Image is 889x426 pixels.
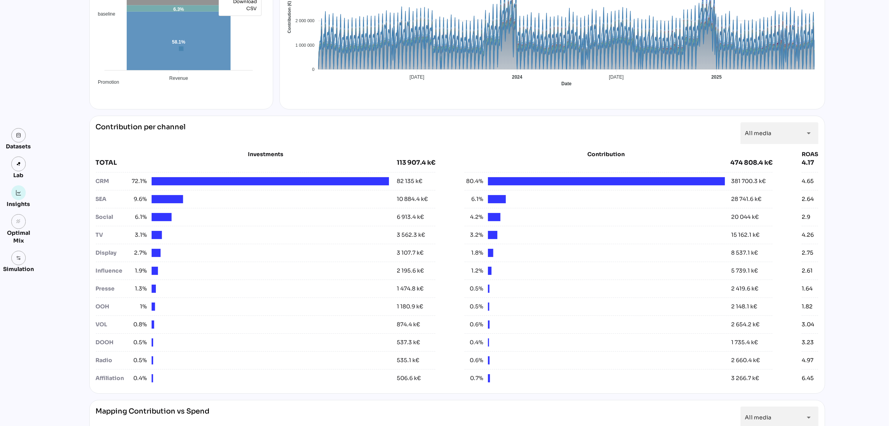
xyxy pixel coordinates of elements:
[128,177,147,185] span: 72.1%
[92,79,119,85] span: Promotion
[96,338,129,347] div: DOOH
[731,338,758,347] div: 1 735.4 k€
[128,303,147,311] span: 1%
[295,18,314,23] tspan: 2 000 000
[802,213,810,221] div: 2.9
[128,267,147,275] span: 1.9%
[96,177,129,185] div: CRM
[397,303,423,311] div: 1 180.9 k€
[802,356,813,364] div: 4.97
[10,171,27,179] div: Lab
[16,161,21,167] img: lab.svg
[465,267,483,275] span: 1.2%
[397,213,424,221] div: 6 913.4 k€
[804,413,814,422] i: arrow_drop_down
[465,177,483,185] span: 80.4%
[397,320,420,329] div: 874.4 k€
[802,320,814,329] div: 3.04
[128,249,147,257] span: 2.7%
[128,320,147,329] span: 0.8%
[730,158,772,167] div: 474 808.4 k€
[731,195,762,203] div: 28 741.6 k€
[512,74,522,80] tspan: 2024
[16,190,21,195] img: graph.svg
[465,285,483,293] span: 0.5%
[3,265,34,273] div: Simulation
[465,231,483,239] span: 3.2%
[465,213,483,221] span: 4.2%
[96,122,186,144] div: Contribution per channel
[96,267,129,275] div: Influence
[397,285,424,293] div: 1 474.8 k€
[128,213,147,221] span: 6.1%
[731,213,759,221] div: 20 044 k€
[731,177,766,185] div: 381 700.3 k€
[465,374,483,382] span: 0.7%
[802,249,813,257] div: 2.75
[802,177,814,185] div: 4.65
[802,303,813,311] div: 1.82
[128,195,147,203] span: 9.6%
[397,158,435,167] div: 113 907.4 k€
[16,255,21,261] img: settings.svg
[465,356,483,364] span: 0.6%
[128,374,147,382] span: 0.4%
[128,285,147,293] span: 1.3%
[312,67,314,72] tspan: 0
[802,267,813,275] div: 2.61
[802,231,814,239] div: 4.26
[397,338,420,347] div: 537.3 k€
[128,356,147,364] span: 0.5%
[731,374,759,382] div: 3 266.7 k€
[96,213,129,221] div: Social
[16,219,21,224] i: grain
[731,356,760,364] div: 2 660.4 k€
[397,231,425,239] div: 3 562.3 k€
[7,200,30,208] div: Insights
[731,249,758,257] div: 8 537.1 k€
[96,285,129,293] div: Presse
[92,11,115,17] span: baseline
[802,158,818,167] div: 4.17
[802,150,818,158] div: ROAS
[802,195,814,203] div: 2.64
[96,158,397,167] div: TOTAL
[802,374,814,382] div: 6.45
[295,43,314,48] tspan: 1 000 000
[465,195,483,203] span: 6.1%
[745,130,772,137] span: All media
[561,81,571,86] text: Date
[169,76,188,81] tspan: Revenue
[731,285,758,293] div: 2 419.6 k€
[96,195,129,203] div: SEA
[731,320,760,329] div: 2 654.2 k€
[397,249,424,257] div: 3 107.7 k€
[465,320,483,329] span: 0.6%
[802,285,813,293] div: 1.64
[16,133,21,138] img: data.svg
[731,231,760,239] div: 15 162.1 k€
[609,74,624,80] tspan: [DATE]
[96,320,129,329] div: VOL
[484,150,728,158] div: Contribution
[96,150,435,158] div: Investments
[465,338,483,347] span: 0.4%
[745,414,772,421] span: All media
[128,231,147,239] span: 3.1%
[96,374,129,382] div: Affiliation
[731,267,758,275] div: 5 739.1 k€
[96,303,129,311] div: OOH
[397,356,419,364] div: 535.1 k€
[804,129,814,138] i: arrow_drop_down
[397,267,424,275] div: 2 195.6 k€
[397,177,422,185] div: 82 135 k€
[409,74,424,80] tspan: [DATE]
[397,195,428,203] div: 10 884.4 k€
[711,74,722,80] tspan: 2025
[465,249,483,257] span: 1.8%
[802,338,814,347] div: 3.23
[465,303,483,311] span: 0.5%
[731,303,757,311] div: 2 148.1 k€
[397,374,421,382] div: 506.6 k€
[96,231,129,239] div: TV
